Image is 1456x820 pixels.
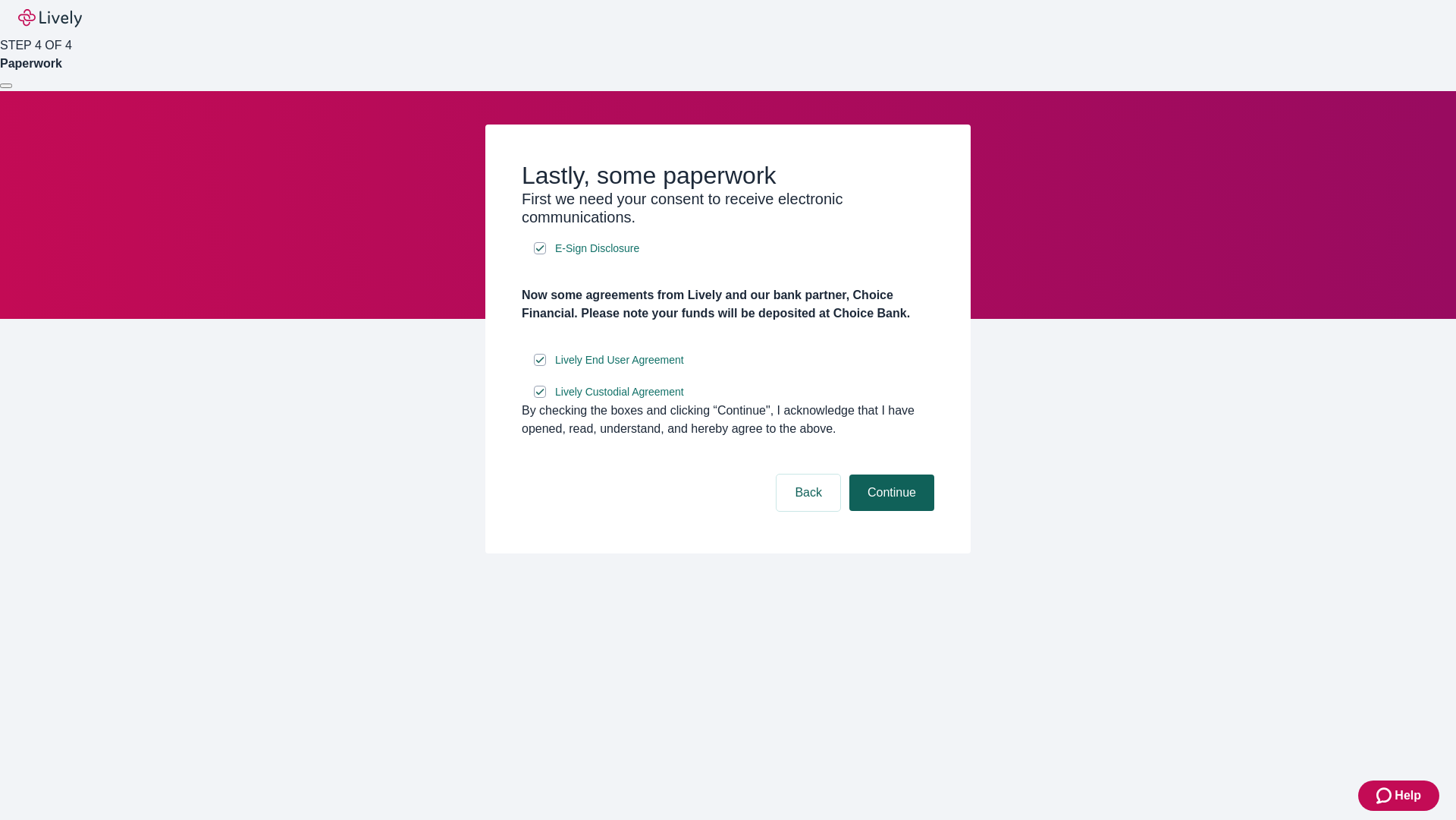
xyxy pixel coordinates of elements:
button: Zendesk support iconHelp [1358,781,1439,811]
span: E-Sign Disclosure [555,241,639,257]
span: Lively End User Agreement [555,352,684,368]
svg: Zendesk support icon [1376,787,1395,805]
button: Back [777,475,840,511]
h2: Lastly, some paperwork [522,161,934,190]
h3: First we need your consent to receive electronic communications. [522,190,934,226]
span: Lively Custodial Agreement [555,384,684,400]
span: Help [1395,787,1421,805]
div: By checking the boxes and clicking “Continue", I acknowledge that I have opened, read, understand... [522,402,934,438]
img: Lively [18,9,82,27]
button: Continue [849,475,934,511]
h4: Now some agreements from Lively and our bank partner, Choice Financial. Please note your funds wi... [522,286,934,323]
a: e-sign disclosure document [552,239,642,258]
a: e-sign disclosure document [552,351,687,370]
a: e-sign disclosure document [552,383,687,402]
